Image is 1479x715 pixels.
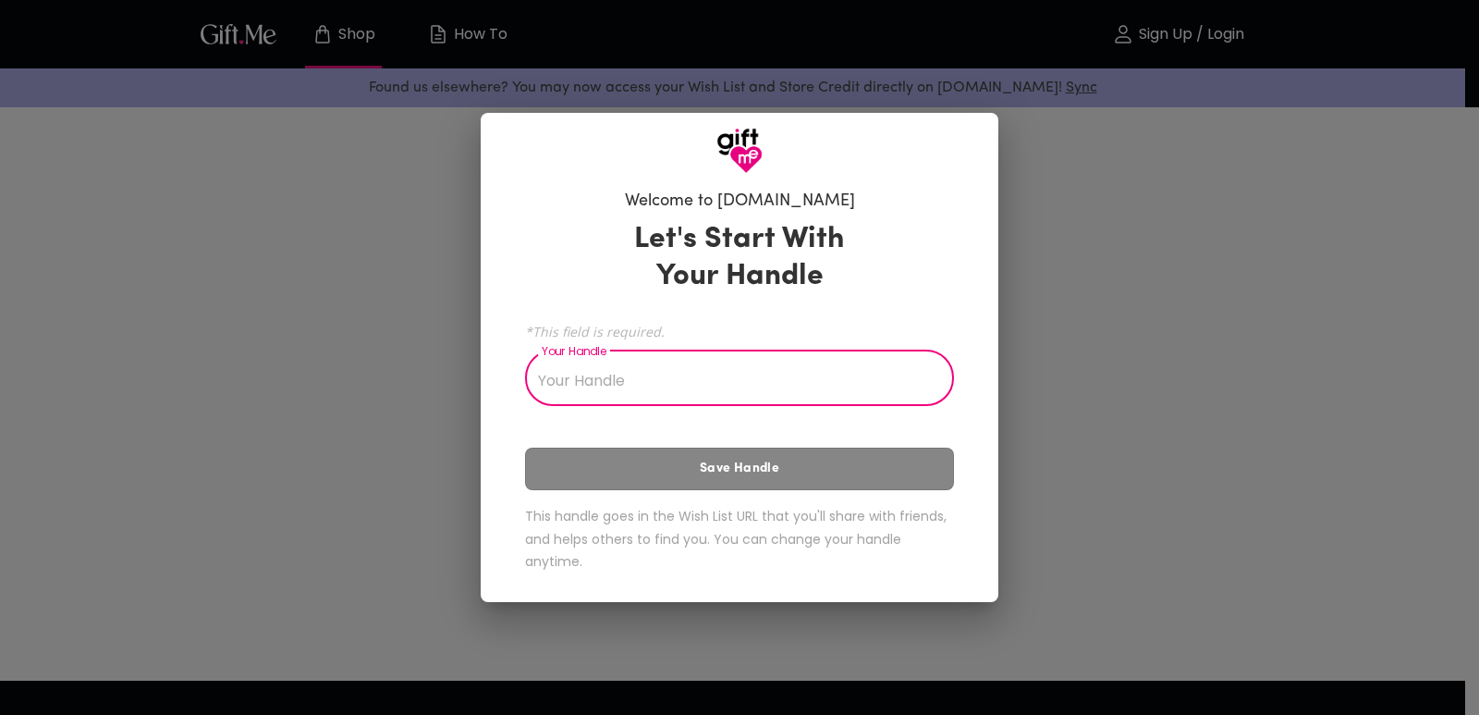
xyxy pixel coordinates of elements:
h6: This handle goes in the Wish List URL that you'll share with friends, and helps others to find yo... [525,505,954,573]
input: Your Handle [525,354,934,406]
h6: Welcome to [DOMAIN_NAME] [625,191,855,213]
h3: Let's Start With Your Handle [611,221,868,295]
span: *This field is required. [525,323,954,340]
img: GiftMe Logo [716,128,763,174]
